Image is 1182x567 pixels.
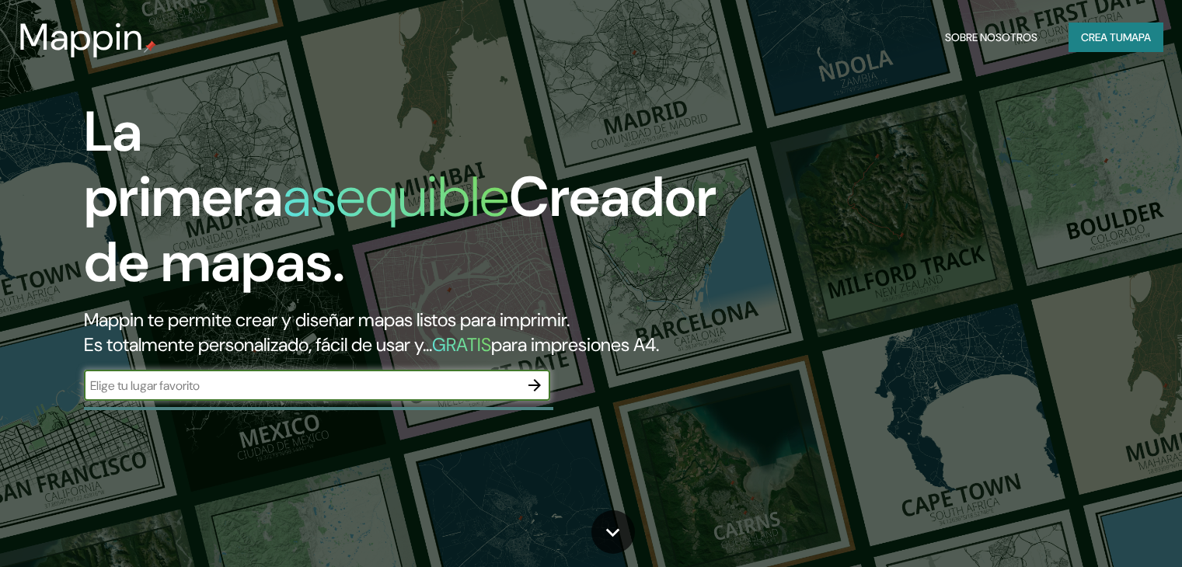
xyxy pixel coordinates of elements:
[432,332,491,357] font: GRATIS
[19,12,144,61] font: Mappin
[84,332,432,357] font: Es totalmente personalizado, fácil de usar y...
[84,308,570,332] font: Mappin te permite crear y diseñar mapas listos para imprimir.
[945,30,1037,44] font: Sobre nosotros
[84,161,717,298] font: Creador de mapas.
[84,96,283,233] font: La primera
[491,332,659,357] font: para impresiones A4.
[1123,30,1151,44] font: mapa
[283,161,509,233] font: asequible
[939,23,1044,52] button: Sobre nosotros
[144,40,156,53] img: pin de mapeo
[84,377,519,395] input: Elige tu lugar favorito
[1069,23,1163,52] button: Crea tumapa
[1081,30,1123,44] font: Crea tu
